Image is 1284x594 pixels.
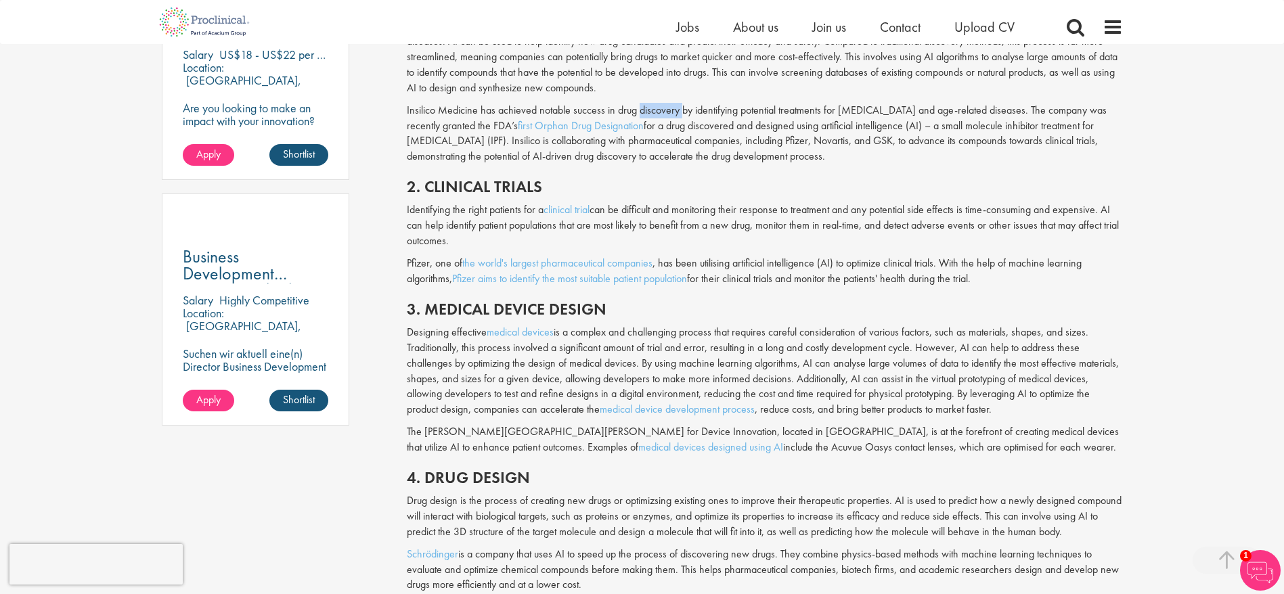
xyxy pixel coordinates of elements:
[407,103,1123,164] p: Insilico Medicine has achieved notable success in drug discovery by identifying potential treatme...
[219,292,309,308] p: Highly Competitive
[1240,550,1252,562] span: 1
[880,18,921,36] a: Contact
[183,347,329,424] p: Suchen wir aktuell eine(n) Director Business Development (m/w/d) Standort: [GEOGRAPHIC_DATA] | Mo...
[407,300,1123,318] h2: 3. Medical device design
[269,144,328,166] a: Shortlist
[183,47,213,62] span: Salary
[518,118,644,133] a: first Orphan Drug Designation
[183,292,213,308] span: Salary
[600,402,755,416] a: medical device development process
[452,271,687,285] a: Pfizer aims to identify the most suitable patient population
[183,60,224,75] span: Location:
[183,390,234,411] a: Apply
[269,390,328,411] a: Shortlist
[407,256,1123,287] p: Pfizer, one of , has been utilising artificial intelligence (AI) to optimize clinical trials. Wit...
[407,547,1123,593] p: is a company that uses AI to speed up the process of discovering new drugs. They combine physics-...
[407,547,458,561] a: Schrödinger
[733,18,778,36] a: About us
[219,47,337,62] p: US$18 - US$22 per hour
[407,424,1123,455] p: The [PERSON_NAME][GEOGRAPHIC_DATA][PERSON_NAME] for Device Innovation, located in [GEOGRAPHIC_DAT...
[1240,550,1281,591] img: Chatbot
[196,392,221,407] span: Apply
[462,256,652,270] a: the world's largest pharmaceutical companies
[407,18,1123,95] p: is vital because it allows us to develop new medications and treatments that can improve and save...
[407,178,1123,196] h2: 2. Clinical trials
[183,318,301,346] p: [GEOGRAPHIC_DATA], [GEOGRAPHIC_DATA]
[196,147,221,161] span: Apply
[544,202,590,216] a: clinical trial
[183,144,234,166] a: Apply
[407,202,1123,249] p: Identifying the right patients for a can be difficult and monitoring their response to treatment ...
[676,18,699,36] a: Jobs
[183,248,329,282] a: Business Development Director (m/w/d)
[638,440,783,454] a: medical devices designed using AI
[183,72,301,101] p: [GEOGRAPHIC_DATA], [GEOGRAPHIC_DATA]
[183,245,306,302] span: Business Development Director (m/w/d)
[487,325,554,339] a: medical devices
[407,325,1123,417] p: Designing effective is a complex and challenging process that requires careful consideration of v...
[9,544,183,585] iframe: reCAPTCHA
[954,18,1015,36] a: Upload CV
[812,18,846,36] a: Join us
[407,469,1123,486] h2: 4. Drug design
[183,305,224,321] span: Location:
[407,493,1123,540] p: Drug design is the process of creating new drugs or optimizsing existing ones to improve their th...
[183,101,329,179] p: Are you looking to make an impact with your innovation? We are working with a well-established ph...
